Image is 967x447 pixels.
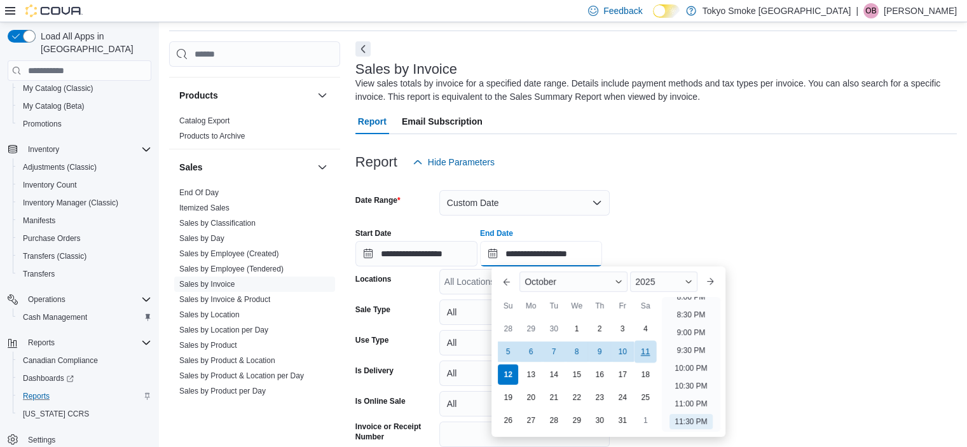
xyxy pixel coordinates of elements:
span: Sales by Employee (Created) [179,249,279,259]
span: Transfers [18,266,151,282]
div: day-15 [566,364,587,385]
span: Transfers (Classic) [23,251,86,261]
a: Transfers (Classic) [18,249,92,264]
span: Inventory [28,144,59,155]
label: Start Date [355,228,392,238]
div: Fr [612,296,633,316]
h3: Sales by Invoice [355,62,457,77]
span: Transfers [23,269,55,279]
a: Sales by Product & Location per Day [179,371,304,380]
button: Operations [23,292,71,307]
a: Reports [18,389,55,404]
img: Cova [25,4,83,17]
span: Inventory Count [23,180,77,190]
a: Dashboards [18,371,79,386]
span: 2025 [635,277,655,287]
span: Reports [18,389,151,404]
a: End Of Day [179,188,219,197]
span: Manifests [18,213,151,228]
div: day-4 [635,319,655,339]
a: Sales by Invoice & Product [179,295,270,304]
span: End Of Day [179,188,219,198]
label: Is Delivery [355,366,394,376]
span: Catalog Export [179,116,230,126]
div: day-30 [544,319,564,339]
div: View sales totals by invoice for a specified date range. Details include payment methods and tax ... [355,77,950,104]
p: | [856,3,858,18]
a: My Catalog (Beta) [18,99,90,114]
div: day-24 [612,387,633,408]
div: Orrion Benoit [863,3,879,18]
span: Purchase Orders [23,233,81,244]
span: Sales by Classification [179,218,256,228]
div: Th [589,296,610,316]
div: We [566,296,587,316]
div: day-31 [612,410,633,430]
button: Adjustments (Classic) [13,158,156,176]
div: day-22 [566,387,587,408]
span: Washington CCRS [18,406,151,422]
label: Invoice or Receipt Number [355,422,434,442]
span: Sales by Employee (Tendered) [179,264,284,274]
div: day-2 [589,319,610,339]
span: [US_STATE] CCRS [23,409,89,419]
span: Canadian Compliance [23,355,98,366]
div: Su [498,296,518,316]
span: Sales by Product & Location [179,355,275,366]
button: Promotions [13,115,156,133]
button: All [439,391,610,416]
div: Button. Open the year selector. 2025 is currently selected. [630,272,697,292]
li: 10:00 PM [669,361,712,376]
a: Sales by Classification [179,219,256,228]
li: 10:30 PM [669,378,712,394]
span: Manifests [23,216,55,226]
ul: Time [662,297,720,432]
button: Hide Parameters [408,149,500,175]
a: Itemized Sales [179,203,230,212]
span: My Catalog (Classic) [23,83,93,93]
span: OB [865,3,876,18]
button: Transfers (Classic) [13,247,156,265]
span: Purchase Orders [18,231,151,246]
span: Inventory Count [18,177,151,193]
div: day-21 [544,387,564,408]
span: Inventory Manager (Classic) [18,195,151,210]
div: Sa [635,296,655,316]
button: Reports [3,334,156,352]
span: Transfers (Classic) [18,249,151,264]
a: Sales by Location [179,310,240,319]
span: Promotions [23,119,62,129]
button: My Catalog (Classic) [13,79,156,97]
div: day-29 [521,319,541,339]
button: Next [355,41,371,57]
div: day-17 [612,364,633,385]
div: day-9 [589,341,610,362]
button: Previous Month [497,272,517,292]
span: My Catalog (Classic) [18,81,151,96]
span: Load All Apps in [GEOGRAPHIC_DATA] [36,30,151,55]
label: End Date [480,228,513,238]
p: Tokyo Smoke [GEOGRAPHIC_DATA] [703,3,851,18]
div: day-12 [498,364,518,385]
div: Sales [169,185,340,404]
a: Products to Archive [179,132,245,141]
div: day-13 [521,364,541,385]
div: day-3 [612,319,633,339]
button: Custom Date [439,190,610,216]
span: Sales by Product & Location per Day [179,371,304,381]
div: day-28 [498,319,518,339]
div: day-20 [521,387,541,408]
a: Transfers [18,266,60,282]
span: Sales by Day [179,233,224,244]
a: Inventory Count [18,177,82,193]
span: Sales by Invoice [179,279,235,289]
a: Sales by Invoice [179,280,235,289]
a: Promotions [18,116,67,132]
label: Is Online Sale [355,396,406,406]
a: [US_STATE] CCRS [18,406,94,422]
a: Sales by Product [179,341,237,350]
input: Press the down key to open a popover containing a calendar. [355,241,477,266]
button: My Catalog (Beta) [13,97,156,115]
button: [US_STATE] CCRS [13,405,156,423]
input: Dark Mode [653,4,680,18]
